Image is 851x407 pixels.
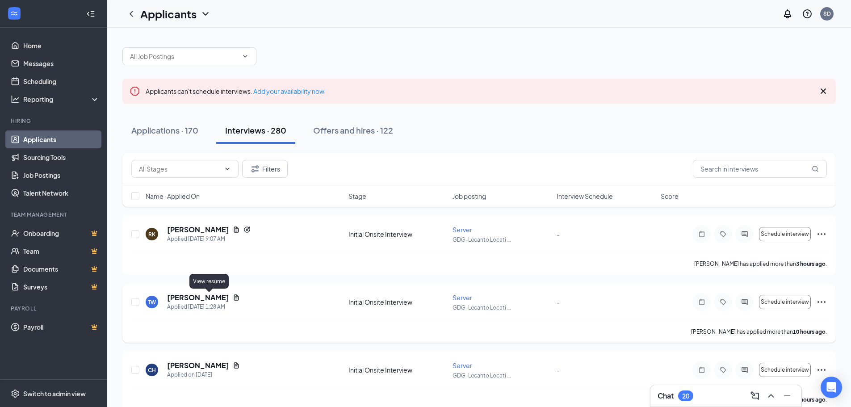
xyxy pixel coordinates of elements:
[130,51,238,61] input: All Job Postings
[780,389,794,403] button: Minimize
[812,165,819,172] svg: MagnifyingGlass
[802,8,813,19] svg: QuestionInfo
[453,192,486,201] span: Job posting
[453,361,472,369] span: Server
[242,53,249,60] svg: ChevronDown
[23,55,100,72] a: Messages
[253,87,324,95] a: Add your availability now
[148,231,155,238] div: RK
[816,365,827,375] svg: Ellipses
[146,87,324,95] span: Applicants can't schedule interviews.
[23,37,100,55] a: Home
[759,295,811,309] button: Schedule interview
[759,227,811,241] button: Schedule interview
[696,298,707,306] svg: Note
[764,389,778,403] button: ChevronUp
[796,260,826,267] b: 3 hours ago
[793,328,826,335] b: 10 hours ago
[557,230,560,238] span: -
[818,86,829,97] svg: Cross
[557,192,613,201] span: Interview Schedule
[23,148,100,166] a: Sourcing Tools
[557,366,560,374] span: -
[140,6,197,21] h1: Applicants
[11,211,98,218] div: Team Management
[23,318,100,336] a: PayrollCrown
[782,8,793,19] svg: Notifications
[313,125,393,136] div: Offers and hires · 122
[761,367,809,373] span: Schedule interview
[696,231,707,238] svg: Note
[233,226,240,233] svg: Document
[167,370,240,379] div: Applied on [DATE]
[816,229,827,239] svg: Ellipses
[453,294,472,302] span: Server
[782,390,792,401] svg: Minimize
[139,164,220,174] input: All Stages
[661,192,679,201] span: Score
[718,298,729,306] svg: Tag
[739,231,750,238] svg: ActiveChat
[793,396,826,403] b: 18 hours ago
[766,390,776,401] svg: ChevronUp
[348,192,366,201] span: Stage
[658,391,674,401] h3: Chat
[167,235,251,243] div: Applied [DATE] 9:07 AM
[718,231,729,238] svg: Tag
[167,293,229,302] h5: [PERSON_NAME]
[10,9,19,18] svg: WorkstreamLogo
[131,125,198,136] div: Applications · 170
[823,10,831,17] div: SD
[682,392,689,400] div: 20
[11,305,98,312] div: Payroll
[11,389,20,398] svg: Settings
[750,390,760,401] svg: ComposeMessage
[11,117,98,125] div: Hiring
[693,160,827,178] input: Search in interviews
[167,361,229,370] h5: [PERSON_NAME]
[453,226,472,234] span: Server
[189,274,229,289] div: View resume
[86,9,95,18] svg: Collapse
[816,297,827,307] svg: Ellipses
[11,95,20,104] svg: Analysis
[718,366,729,373] svg: Tag
[130,86,140,97] svg: Error
[23,184,100,202] a: Talent Network
[761,299,809,305] span: Schedule interview
[557,298,560,306] span: -
[126,8,137,19] svg: ChevronLeft
[739,298,750,306] svg: ActiveChat
[23,389,86,398] div: Switch to admin view
[225,125,286,136] div: Interviews · 280
[250,164,260,174] svg: Filter
[23,95,100,104] div: Reporting
[759,363,811,377] button: Schedule interview
[233,294,240,301] svg: Document
[23,278,100,296] a: SurveysCrown
[224,165,231,172] svg: ChevronDown
[23,130,100,148] a: Applicants
[167,225,229,235] h5: [PERSON_NAME]
[23,260,100,278] a: DocumentsCrown
[761,231,809,237] span: Schedule interview
[748,389,762,403] button: ComposeMessage
[233,362,240,369] svg: Document
[167,302,240,311] div: Applied [DATE] 1:28 AM
[148,298,156,306] div: TW
[453,372,551,379] p: GDG-Lecanto Locati ...
[739,366,750,373] svg: ActiveChat
[696,366,707,373] svg: Note
[23,72,100,90] a: Scheduling
[146,192,200,201] span: Name · Applied On
[694,260,827,268] p: [PERSON_NAME] has applied more than .
[148,366,156,374] div: CH
[348,298,447,306] div: Initial Onsite Interview
[821,377,842,398] div: Open Intercom Messenger
[348,365,447,374] div: Initial Onsite Interview
[242,160,288,178] button: Filter Filters
[348,230,447,239] div: Initial Onsite Interview
[23,242,100,260] a: TeamCrown
[453,236,551,243] p: GDG-Lecanto Locati ...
